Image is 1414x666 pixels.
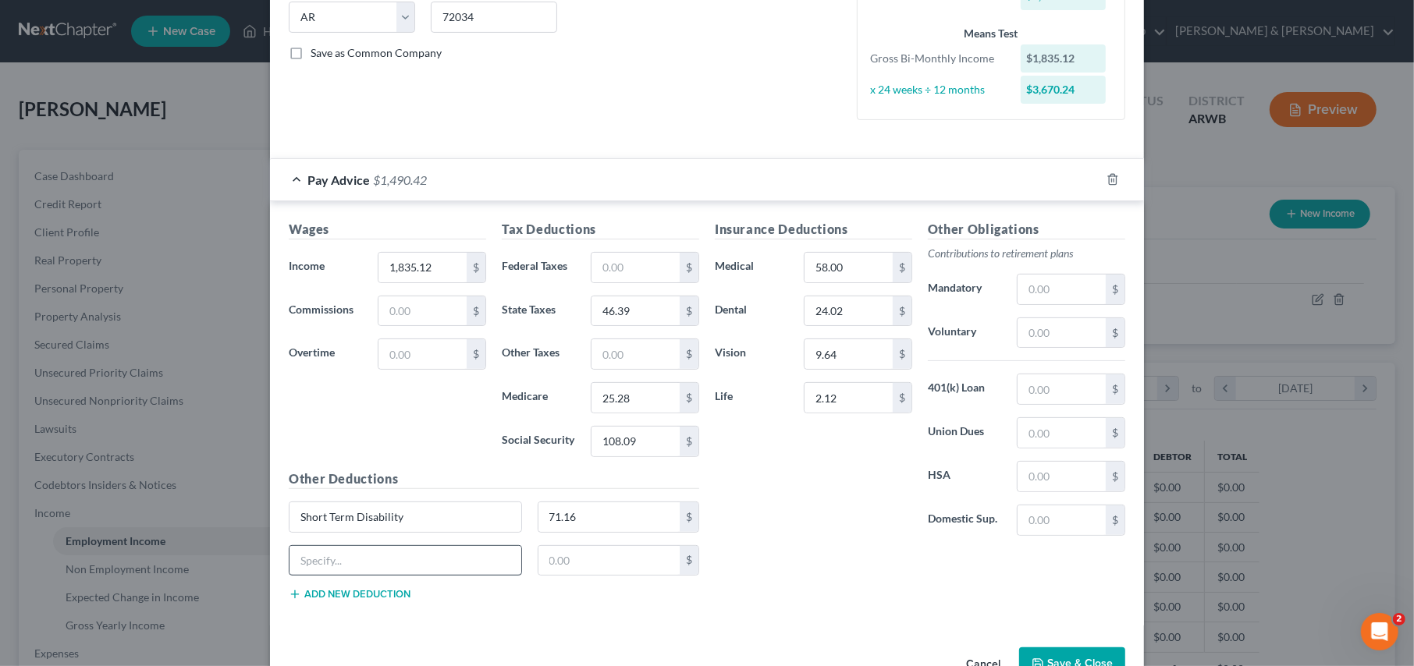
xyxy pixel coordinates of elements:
label: Medical [707,252,796,283]
label: Social Security [494,426,583,457]
label: Other Taxes [494,338,583,370]
input: 0.00 [1018,505,1106,535]
span: 2 [1393,613,1405,625]
label: Vision [707,338,796,370]
input: 0.00 [378,253,467,282]
input: 0.00 [378,296,467,326]
label: Dental [707,296,796,327]
div: $ [1106,462,1124,491]
input: 0.00 [592,339,680,369]
input: 0.00 [805,339,893,369]
h5: Tax Deductions [502,220,699,239]
input: 0.00 [378,339,467,369]
div: $ [893,383,911,413]
input: Enter zip... [431,2,557,33]
div: $1,835.12 [1021,44,1107,73]
label: HSA [920,461,1009,492]
span: $1,490.42 [373,172,427,187]
input: 0.00 [1018,275,1106,304]
input: 0.00 [1018,374,1106,404]
input: 0.00 [592,427,680,456]
label: Union Dues [920,417,1009,448]
input: 0.00 [592,253,680,282]
div: $ [893,253,911,282]
input: 0.00 [538,546,680,576]
span: Save as Common Company [311,46,442,59]
label: Voluntary [920,317,1009,349]
input: 0.00 [805,296,893,326]
button: Add new deduction [289,588,410,600]
input: 0.00 [592,383,680,413]
div: $ [893,339,911,369]
div: $ [680,546,698,576]
div: $ [1106,418,1124,448]
div: $3,670.24 [1021,76,1107,104]
div: $ [1106,318,1124,348]
div: $ [1106,505,1124,535]
h5: Other Deductions [289,469,699,489]
div: Means Test [870,26,1112,41]
p: Contributions to retirement plans [928,246,1125,261]
span: Pay Advice [307,172,370,187]
div: $ [680,383,698,413]
label: Overtime [281,338,370,370]
div: Gross Bi-Monthly Income [862,51,1013,66]
iframe: Intercom live chat [1361,613,1398,650]
h5: Other Obligations [928,220,1125,239]
div: $ [1106,275,1124,304]
label: Federal Taxes [494,252,583,283]
input: 0.00 [805,383,893,413]
h5: Insurance Deductions [715,220,912,239]
input: 0.00 [1018,318,1106,348]
div: $ [1106,374,1124,404]
div: $ [467,296,485,326]
div: $ [680,296,698,326]
label: Mandatory [920,274,1009,305]
label: Commissions [281,296,370,327]
span: Income [289,259,325,272]
input: 0.00 [592,296,680,326]
label: Life [707,382,796,413]
label: State Taxes [494,296,583,327]
label: Domestic Sup. [920,505,1009,536]
input: Specify... [290,546,521,576]
div: $ [680,502,698,532]
div: $ [893,296,911,326]
h5: Wages [289,220,486,239]
input: 0.00 [1018,418,1106,448]
input: 0.00 [1018,462,1106,491]
div: $ [680,427,698,456]
div: $ [680,253,698,282]
input: Specify... [290,502,521,532]
input: 0.00 [805,253,893,282]
div: $ [467,253,485,282]
div: x 24 weeks ÷ 12 months [862,82,1013,97]
label: Medicare [494,382,583,413]
div: $ [680,339,698,369]
input: 0.00 [538,502,680,532]
label: 401(k) Loan [920,374,1009,405]
div: $ [467,339,485,369]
